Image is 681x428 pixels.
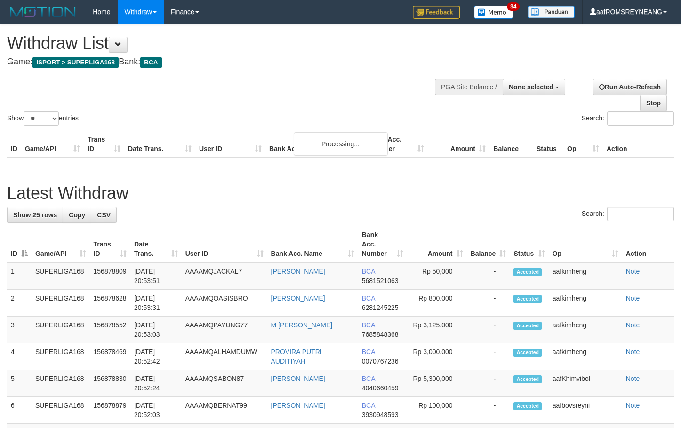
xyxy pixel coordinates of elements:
[362,321,375,329] span: BCA
[90,370,131,397] td: 156878830
[582,111,674,126] label: Search:
[467,343,510,370] td: -
[549,317,622,343] td: aafkimheng
[7,5,79,19] img: MOTION_logo.png
[513,402,542,410] span: Accepted
[24,111,59,126] select: Showentries
[407,343,466,370] td: Rp 3,000,000
[90,262,131,290] td: 156878809
[32,317,90,343] td: SUPERLIGA168
[362,304,399,311] span: Copy 6281245225 to clipboard
[549,226,622,262] th: Op: activate to sort column ascending
[563,131,603,158] th: Op
[489,131,533,158] th: Balance
[533,131,563,158] th: Status
[69,211,85,219] span: Copy
[265,131,366,158] th: Bank Acc. Name
[32,290,90,317] td: SUPERLIGA168
[413,6,460,19] img: Feedback.jpg
[407,397,466,424] td: Rp 100,000
[90,343,131,370] td: 156878469
[271,402,325,409] a: [PERSON_NAME]
[130,290,182,317] td: [DATE] 20:53:31
[182,226,267,262] th: User ID: activate to sort column ascending
[32,262,90,290] td: SUPERLIGA168
[467,370,510,397] td: -
[7,111,79,126] label: Show entries
[507,2,520,11] span: 34
[13,211,57,219] span: Show 25 rows
[182,397,267,424] td: AAAAMQBERNAT99
[7,34,445,53] h1: Withdraw List
[362,331,399,338] span: Copy 7685848368 to clipboard
[549,290,622,317] td: aafkimheng
[509,83,553,91] span: None selected
[271,375,325,382] a: [PERSON_NAME]
[467,397,510,424] td: -
[626,348,640,356] a: Note
[362,411,399,419] span: Copy 3930948593 to clipboard
[407,262,466,290] td: Rp 50,000
[435,79,503,95] div: PGA Site Balance /
[603,131,674,158] th: Action
[32,343,90,370] td: SUPERLIGA168
[626,402,640,409] a: Note
[182,370,267,397] td: AAAAMQSABON87
[362,375,375,382] span: BCA
[7,262,32,290] td: 1
[549,343,622,370] td: aafkimheng
[607,207,674,221] input: Search:
[90,290,131,317] td: 156878628
[84,131,124,158] th: Trans ID
[90,317,131,343] td: 156878552
[195,131,265,158] th: User ID
[130,317,182,343] td: [DATE] 20:53:03
[7,370,32,397] td: 5
[407,317,466,343] td: Rp 3,125,000
[513,349,542,357] span: Accepted
[182,343,267,370] td: AAAAMQALHAMDUMW
[271,268,325,275] a: [PERSON_NAME]
[622,226,674,262] th: Action
[626,375,640,382] a: Note
[549,262,622,290] td: aafkimheng
[97,211,111,219] span: CSV
[467,290,510,317] td: -
[503,79,565,95] button: None selected
[32,397,90,424] td: SUPERLIGA168
[510,226,548,262] th: Status: activate to sort column ascending
[362,294,375,302] span: BCA
[467,226,510,262] th: Balance: activate to sort column ascending
[130,226,182,262] th: Date Trans.: activate to sort column ascending
[21,131,84,158] th: Game/API
[407,370,466,397] td: Rp 5,300,000
[467,262,510,290] td: -
[7,131,21,158] th: ID
[7,343,32,370] td: 4
[91,207,117,223] a: CSV
[90,397,131,424] td: 156878879
[582,207,674,221] label: Search:
[294,132,388,156] div: Processing...
[32,226,90,262] th: Game/API: activate to sort column ascending
[267,226,358,262] th: Bank Acc. Name: activate to sort column ascending
[7,184,674,203] h1: Latest Withdraw
[124,131,195,158] th: Date Trans.
[428,131,489,158] th: Amount
[640,95,667,111] a: Stop
[513,375,542,383] span: Accepted
[271,294,325,302] a: [PERSON_NAME]
[467,317,510,343] td: -
[7,317,32,343] td: 3
[130,397,182,424] td: [DATE] 20:52:03
[182,317,267,343] td: AAAAMQPAYUNG77
[528,6,575,18] img: panduan.png
[182,262,267,290] td: AAAAMQJACKAL7
[513,322,542,330] span: Accepted
[407,290,466,317] td: Rp 800,000
[366,131,428,158] th: Bank Acc. Number
[182,290,267,317] td: AAAAMQOASISBRO
[626,268,640,275] a: Note
[358,226,407,262] th: Bank Acc. Number: activate to sort column ascending
[32,370,90,397] td: SUPERLIGA168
